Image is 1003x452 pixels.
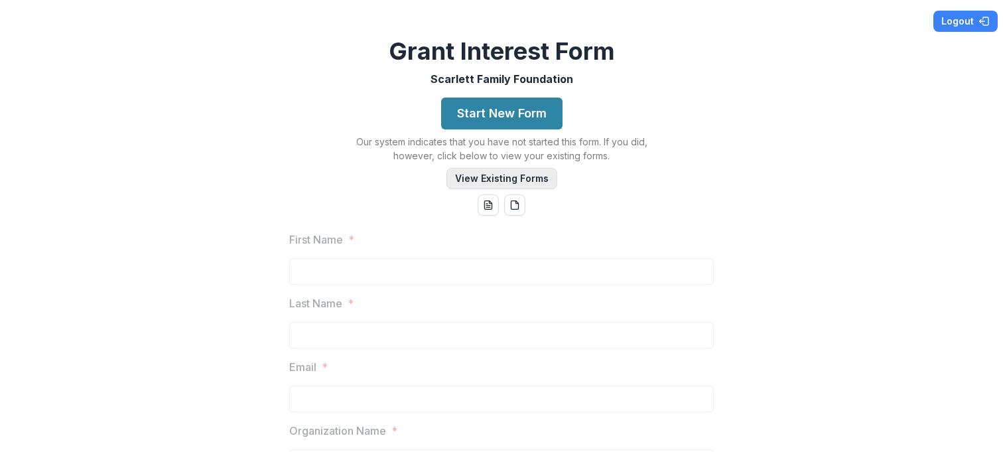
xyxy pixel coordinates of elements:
button: Start New Form [441,98,563,129]
button: pdf-download [504,194,525,216]
p: Our system indicates that you have not started this form. If you did, however, click below to vie... [336,135,667,163]
p: Email [289,359,316,375]
p: Scarlett Family Foundation [431,71,573,87]
p: Organization Name [289,423,386,439]
button: View Existing Forms [446,168,557,189]
button: Logout [933,11,998,32]
p: Last Name [289,295,342,311]
button: word-download [478,194,499,216]
p: First Name [289,232,343,248]
h2: Grant Interest Form [389,37,615,66]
